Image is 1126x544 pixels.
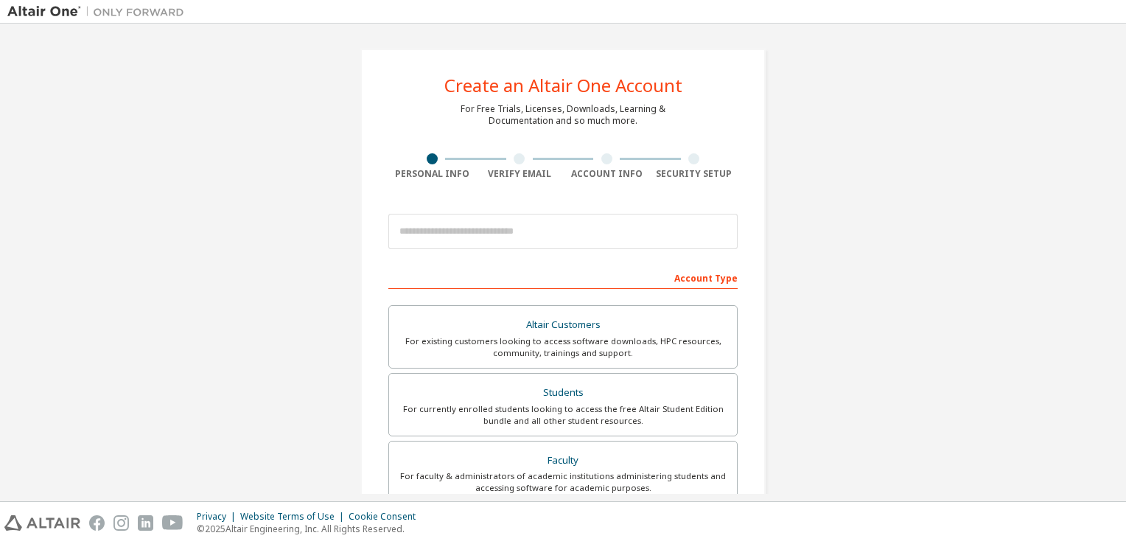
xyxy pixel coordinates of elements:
[89,515,105,531] img: facebook.svg
[138,515,153,531] img: linkedin.svg
[113,515,129,531] img: instagram.svg
[461,103,665,127] div: For Free Trials, Licenses, Downloads, Learning & Documentation and so much more.
[444,77,682,94] div: Create an Altair One Account
[651,168,738,180] div: Security Setup
[476,168,564,180] div: Verify Email
[398,450,728,471] div: Faculty
[240,511,349,523] div: Website Terms of Use
[388,265,738,289] div: Account Type
[162,515,183,531] img: youtube.svg
[197,523,424,535] p: © 2025 Altair Engineering, Inc. All Rights Reserved.
[7,4,192,19] img: Altair One
[398,335,728,359] div: For existing customers looking to access software downloads, HPC resources, community, trainings ...
[4,515,80,531] img: altair_logo.svg
[349,511,424,523] div: Cookie Consent
[398,383,728,403] div: Students
[563,168,651,180] div: Account Info
[398,470,728,494] div: For faculty & administrators of academic institutions administering students and accessing softwa...
[398,403,728,427] div: For currently enrolled students looking to access the free Altair Student Edition bundle and all ...
[388,168,476,180] div: Personal Info
[398,315,728,335] div: Altair Customers
[197,511,240,523] div: Privacy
